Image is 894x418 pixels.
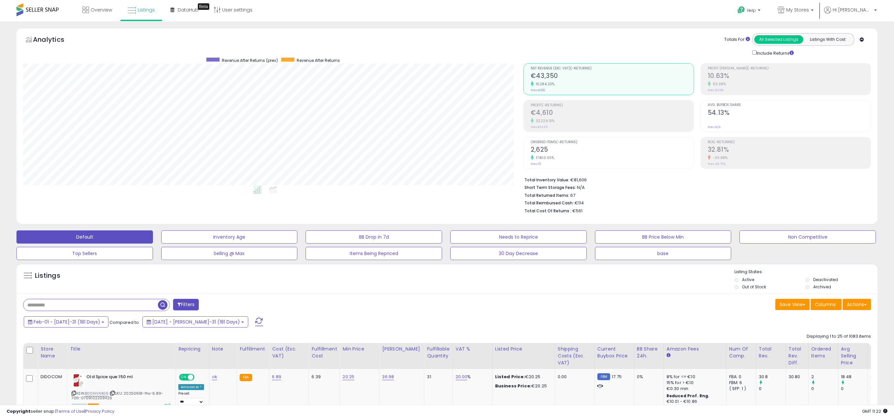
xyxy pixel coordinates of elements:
b: Total Reimbursed Cash: [524,200,574,206]
span: €114 [575,200,584,206]
span: My Stores [786,7,809,13]
h2: 2,625 [531,146,694,155]
button: Top Sellers [16,247,153,260]
div: 0 [759,386,786,392]
button: Needs to Reprice [450,230,587,244]
div: 15% for > €10 [667,380,721,386]
small: 32229.31% [534,118,555,123]
button: Inventory Age [161,230,298,244]
div: ( SFP: 1 ) [729,386,751,392]
div: €0.30 min [667,386,721,392]
b: (-Returns) [713,140,735,144]
b: Total Cost Of Returns : [524,208,571,214]
button: 30 Day Decrease [450,247,587,260]
b: (-Returns) [747,66,769,70]
button: Items Being Repriced [306,247,442,260]
small: Prev: 49.70% [708,162,726,166]
a: Help [732,1,767,21]
span: OFF [194,374,204,380]
span: Avg. Buybox Share [708,103,871,107]
div: 30.80 [789,374,803,380]
button: Default [16,230,153,244]
h5: Listings [35,271,60,280]
button: Filters [173,299,199,310]
div: 18.48 [841,374,868,380]
a: 20.25 [343,374,354,380]
div: 0 [811,386,838,392]
label: Active [742,277,754,282]
li: €81,606 [524,175,866,183]
button: BB Drop in 7d [306,230,442,244]
span: Net Revenue (Exc. VAT) [531,66,694,70]
i: Get Help [737,6,745,14]
div: 0.00 [558,374,589,380]
div: ASIN: [72,374,170,408]
small: 15284.23% [534,82,555,87]
div: Displaying 1 to 25 of 1083 items [807,333,871,340]
a: B001HVA4G6 [85,391,108,396]
b: Short Term Storage Fees: [524,185,576,190]
span: Columns [815,301,836,308]
h2: 32.81% [708,146,871,155]
span: ON [180,374,188,380]
div: FBA: 0 [729,374,751,380]
span: DataHub [178,7,198,13]
a: Hi [PERSON_NAME] [824,7,877,21]
small: FBA [240,374,252,381]
strong: Copyright [7,408,31,414]
label: Out of Stock [742,284,766,290]
div: €20.25 [495,374,550,380]
b: (-Returns) [542,103,563,107]
div: Amazon Fees [667,346,724,353]
a: 20.00 [456,374,467,380]
b: (-Returns) [570,66,592,70]
span: Feb-01 - [DATE]-31 (181 Days) [34,319,100,325]
div: % [456,374,487,380]
b: (-Returns) [556,140,578,144]
div: €10.01 - €10.86 [667,399,721,405]
div: Note [212,346,234,353]
div: VAT % [456,346,490,353]
b: Reduced Prof. Rng. [667,393,710,399]
small: Prev: 5.06% [708,88,724,92]
div: seller snap | | [7,408,114,415]
div: Fulfillment [240,346,266,353]
span: Help [747,8,756,13]
div: €12 - €12.41 [667,405,721,410]
h2: 54.13% [708,109,871,118]
a: 6.89 [272,374,281,380]
label: Archived [813,284,831,290]
h5: Analytics [33,35,77,46]
span: Profit [PERSON_NAME] [708,66,871,70]
span: All listings currently available for purchase on Amazon [72,404,87,409]
div: Title [70,346,173,353]
span: €561 [572,208,582,214]
div: Tooltip anchor [198,3,209,10]
div: 2 [811,374,838,380]
div: Listed Price [495,346,552,353]
img: 51+RSYjX2pL._SL40_.jpg [72,374,85,387]
b: Total Returned Items: [524,193,569,198]
span: Profit [531,103,694,107]
div: €20.25 [495,383,550,389]
small: Amazon Fees. [667,353,670,358]
small: FBM [597,373,610,380]
div: Total Rev. [759,346,783,359]
div: Min Price [343,346,376,353]
div: Amazon AI * [178,384,204,390]
h2: 10.63% [708,72,871,81]
small: -33.98% [711,155,728,160]
button: Selling @ Max [161,247,298,260]
small: Prev: €14.26 [531,125,548,129]
div: FBM: 6 [729,380,751,386]
div: Num of Comp. [729,346,753,359]
b: Total Inventory Value: [524,177,569,183]
button: [DATE] - [PERSON_NAME]-31 (181 Days) [142,316,248,327]
small: 17400.00% [534,155,554,160]
div: Fulfillable Quantity [427,346,450,359]
span: Hi [PERSON_NAME] [833,7,872,13]
span: N/A [577,184,585,191]
b: Old Spice que 150 ml [86,374,166,382]
div: Preset: [178,391,204,406]
div: [PERSON_NAME] [382,346,421,353]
